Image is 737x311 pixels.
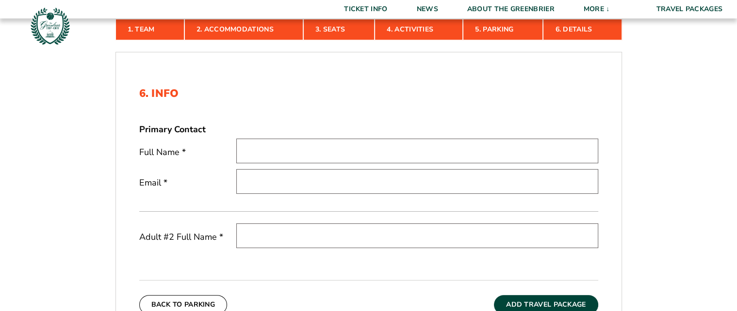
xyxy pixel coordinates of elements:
[303,19,375,40] a: 3. Seats
[115,19,184,40] a: 1. Team
[139,146,236,158] label: Full Name *
[375,19,463,40] a: 4. Activities
[139,177,236,189] label: Email *
[139,231,236,243] label: Adult #2 Full Name *
[463,19,543,40] a: 5. Parking
[139,87,598,100] h2: 6. Info
[184,19,303,40] a: 2. Accommodations
[29,5,71,47] img: Greenbrier Tip-Off
[139,124,206,136] strong: Primary Contact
